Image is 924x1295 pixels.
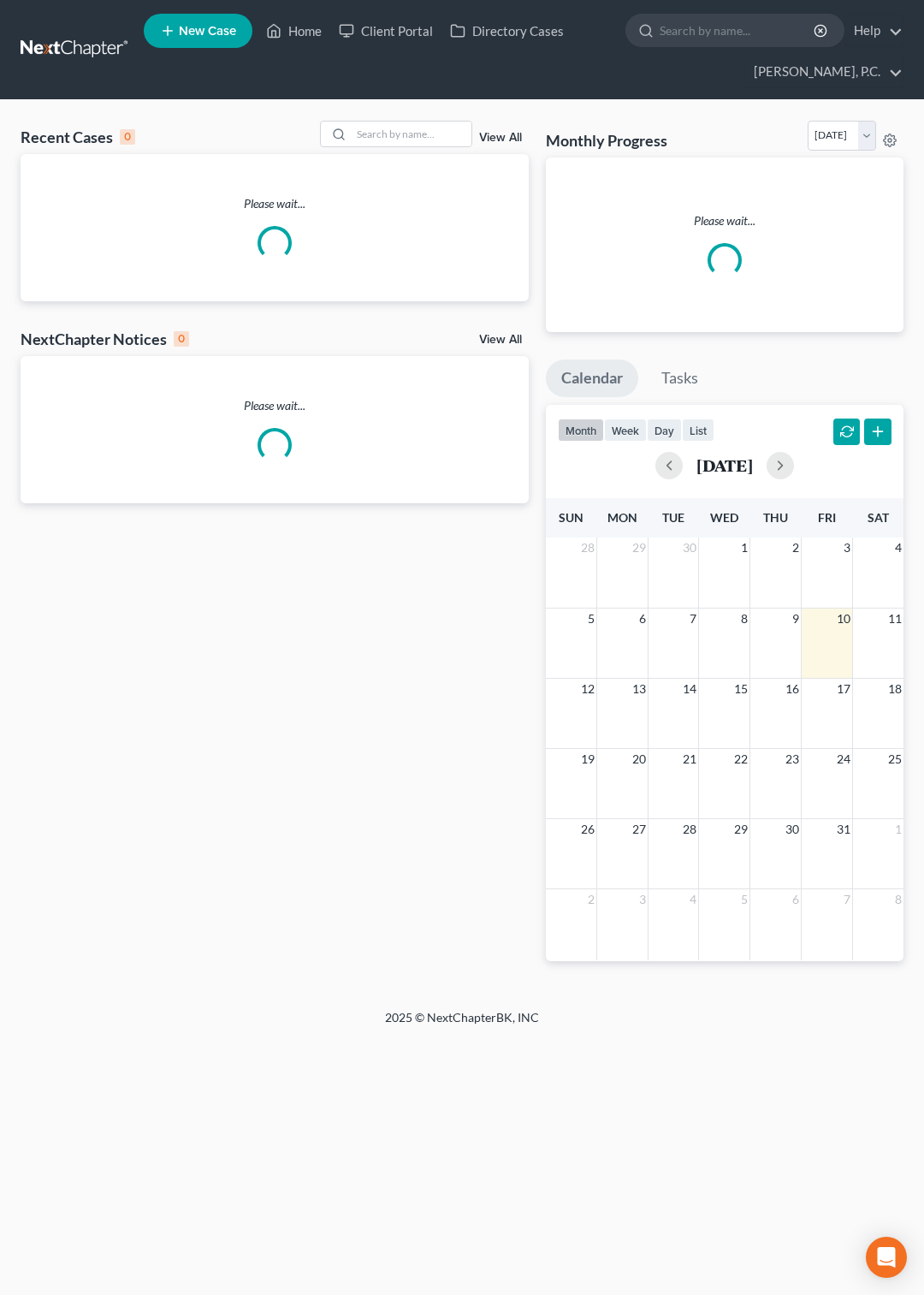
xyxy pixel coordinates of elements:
[607,510,637,525] span: Mon
[174,331,189,347] div: 0
[579,538,596,558] span: 28
[604,419,647,442] button: week
[791,609,801,629] span: 9
[662,510,684,525] span: Tue
[681,679,698,699] span: 14
[660,15,816,46] input: Search by name...
[696,456,753,474] h2: [DATE]
[559,510,583,525] span: Sun
[51,1009,873,1040] div: 2025 © NextChapterBK, INC
[818,510,836,525] span: Fri
[835,679,852,699] span: 17
[845,15,903,46] a: Help
[21,127,135,147] div: Recent Cases
[441,15,572,46] a: Directory Cases
[868,510,889,525] span: Sat
[330,15,441,46] a: Client Portal
[681,819,698,840] span: 28
[763,510,788,525] span: Thu
[835,749,852,769] span: 24
[647,419,682,442] button: day
[637,889,648,910] span: 3
[739,609,749,629] span: 8
[631,819,648,840] span: 27
[835,819,852,840] span: 31
[21,195,529,212] p: Please wait...
[791,538,801,558] span: 2
[886,679,903,699] span: 18
[835,609,852,629] span: 10
[631,749,648,769] span: 20
[784,749,801,769] span: 23
[688,609,698,629] span: 7
[579,749,596,769] span: 19
[886,749,903,769] span: 25
[732,819,749,840] span: 29
[893,889,903,910] span: 8
[842,538,852,558] span: 3
[586,609,596,629] span: 5
[886,609,903,629] span: 11
[631,538,648,558] span: 29
[866,1237,907,1278] div: Open Intercom Messenger
[739,889,749,910] span: 5
[791,889,801,910] span: 6
[560,212,890,229] p: Please wait...
[258,15,330,46] a: Home
[637,609,648,629] span: 6
[682,419,714,442] button: list
[646,359,714,397] a: Tasks
[352,122,471,146] input: Search by name...
[546,359,638,397] a: Calendar
[739,538,749,558] span: 1
[732,749,749,769] span: 22
[893,538,903,558] span: 4
[893,819,903,840] span: 1
[745,56,903,87] a: [PERSON_NAME], P.C.
[631,679,648,699] span: 13
[732,679,749,699] span: 15
[586,889,596,910] span: 2
[842,889,852,910] span: 7
[479,334,522,346] a: View All
[579,679,596,699] span: 12
[120,129,135,145] div: 0
[784,679,801,699] span: 16
[710,510,738,525] span: Wed
[546,130,667,151] h3: Monthly Progress
[681,749,698,769] span: 21
[479,132,522,144] a: View All
[179,25,236,38] span: New Case
[579,819,596,840] span: 26
[558,419,604,442] button: month
[21,397,529,414] p: Please wait...
[784,819,801,840] span: 30
[688,889,698,910] span: 4
[681,538,698,558] span: 30
[21,329,189,349] div: NextChapter Notices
